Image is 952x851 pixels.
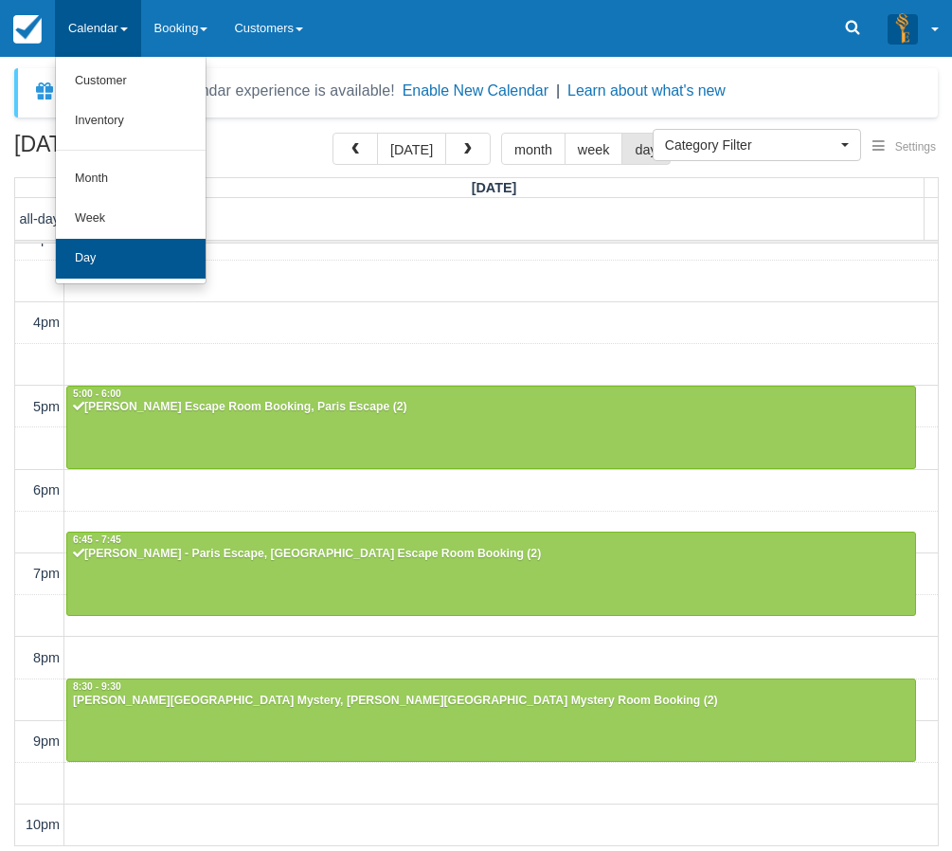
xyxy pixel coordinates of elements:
[73,534,121,545] span: 6:45 - 7:45
[56,101,206,141] a: Inventory
[621,133,670,165] button: day
[13,15,42,44] img: checkfront-main-nav-mini-logo.png
[72,400,910,415] div: [PERSON_NAME] Escape Room Booking, Paris Escape (2)
[895,140,936,154] span: Settings
[33,566,60,581] span: 7pm
[403,81,548,100] button: Enable New Calendar
[55,57,207,284] ul: Calendar
[14,133,254,168] h2: [DATE]
[56,159,206,199] a: Month
[26,817,60,832] span: 10pm
[56,62,206,101] a: Customer
[66,532,916,615] a: 6:45 - 7:45[PERSON_NAME] - Paris Escape, [GEOGRAPHIC_DATA] Escape Room Booking (2)
[653,129,861,161] button: Category Filter
[665,136,836,154] span: Category Filter
[888,13,918,44] img: A3
[73,389,121,399] span: 5:00 - 6:00
[556,82,560,99] span: |
[33,733,60,749] span: 9pm
[501,133,566,165] button: month
[472,180,517,195] span: [DATE]
[33,650,60,665] span: 8pm
[861,134,947,161] button: Settings
[377,133,446,165] button: [DATE]
[565,133,623,165] button: week
[567,82,726,99] a: Learn about what's new
[33,482,60,498] span: 6pm
[33,399,60,414] span: 5pm
[56,239,206,279] a: Day
[72,547,910,562] div: [PERSON_NAME] - Paris Escape, [GEOGRAPHIC_DATA] Escape Room Booking (2)
[56,199,206,239] a: Week
[63,80,395,102] div: A new Booking Calendar experience is available!
[66,386,916,469] a: 5:00 - 6:00[PERSON_NAME] Escape Room Booking, Paris Escape (2)
[20,211,60,226] span: all-day
[33,231,60,246] span: 3pm
[73,681,121,692] span: 8:30 - 9:30
[33,315,60,330] span: 4pm
[72,694,910,709] div: [PERSON_NAME][GEOGRAPHIC_DATA] Mystery, [PERSON_NAME][GEOGRAPHIC_DATA] Mystery Room Booking (2)
[66,679,916,762] a: 8:30 - 9:30[PERSON_NAME][GEOGRAPHIC_DATA] Mystery, [PERSON_NAME][GEOGRAPHIC_DATA] Mystery Room Bo...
